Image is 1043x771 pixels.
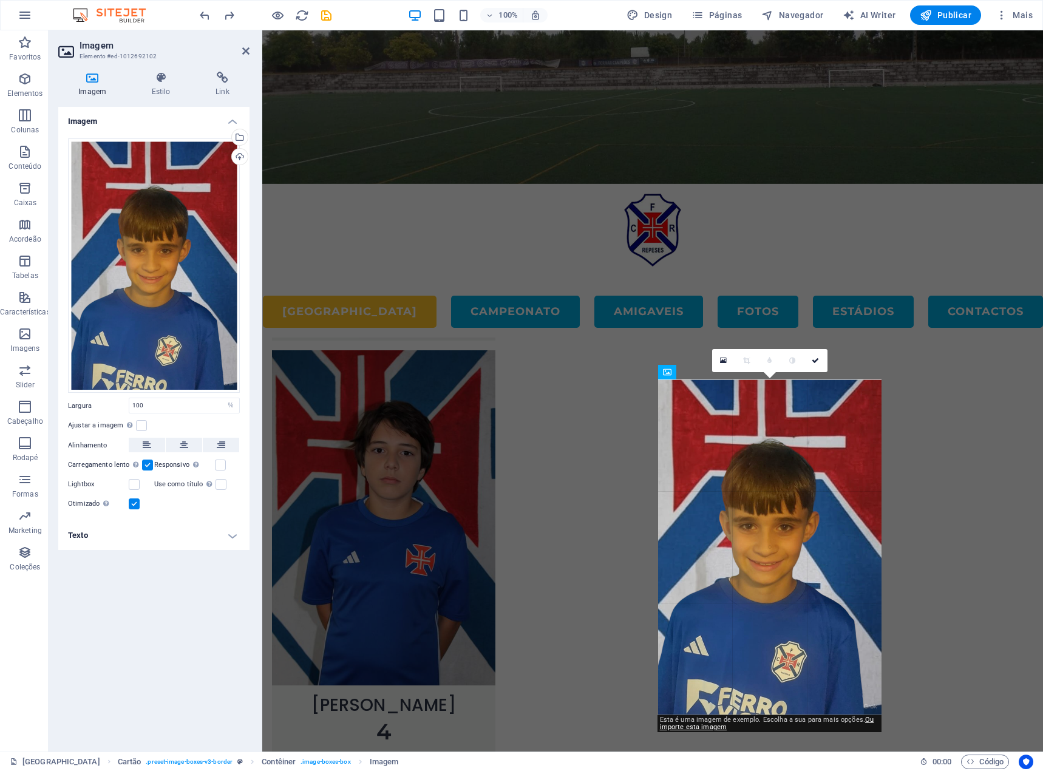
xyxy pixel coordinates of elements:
button: AI Writer [838,5,900,25]
p: Colunas [11,125,39,135]
p: Caixas [14,198,37,208]
label: Use como título [154,477,216,492]
a: Borrão [758,349,781,372]
i: Refazer: Alterar imagem (Ctrl+Y, ⌘+Y) [222,8,236,22]
button: 100% [480,8,523,22]
button: undo [197,8,212,22]
i: Salvar (Ctrl+S) [319,8,333,22]
span: 00 00 [933,755,951,769]
p: Slider [16,380,35,390]
span: . image-boxes-box [301,755,351,769]
h4: Link [195,72,250,97]
i: Recarregar página [295,8,309,22]
span: Publicar [920,9,971,21]
a: Modo de recorte [735,349,758,372]
span: Clique para selecionar. Clique duas vezes para editar [262,755,296,769]
button: redo [222,8,236,22]
span: : [941,757,943,766]
p: Marketing [8,526,42,535]
label: Carregamento lento [68,458,142,472]
a: [GEOGRAPHIC_DATA] [10,755,100,769]
i: Este elemento é uma predefinição personalizável [237,758,243,765]
h4: Texto [58,521,250,550]
p: Coleções [10,562,40,572]
p: Acordeão [9,234,41,244]
span: Navegador [761,9,823,21]
a: Escala de cinza [781,349,804,372]
label: Alinhamento [68,438,129,453]
label: Otimizado [68,497,129,511]
button: Páginas [687,5,747,25]
button: Navegador [756,5,828,25]
img: Editor Logo [70,8,161,22]
p: Favoritos [9,52,41,62]
button: Mais [991,5,1038,25]
span: Clique para selecionar. Clique duas vezes para editar [118,755,141,769]
button: Código [961,755,1009,769]
p: Rodapé [13,453,38,463]
span: Design [627,9,672,21]
label: Lightbox [68,477,129,492]
nav: breadcrumb [118,755,399,769]
h6: Tempo de sessão [920,755,952,769]
span: Código [967,755,1004,769]
a: Selecione arquivos do gerenciador de arquivos, galeria de fotos ou faça upload de arquivo(s) [712,349,735,372]
span: AI Writer [843,9,895,21]
div: Design (Ctrl+Alt+Y) [622,5,677,25]
div: Salvador-P24vi6wKvgzBBgximK8Lxw.jpg [68,138,240,393]
span: Mais [996,9,1033,21]
p: Imagens [10,344,39,353]
p: Elementos [7,89,42,98]
span: Páginas [691,9,742,21]
p: Formas [12,489,38,499]
a: Confirme ( Ctrl ⏎ ) [804,349,827,372]
a: Ou importe esta imagem [660,716,874,731]
span: Clique para selecionar. Clique duas vezes para editar [370,755,399,769]
h3: Elemento #ed-1012692102 [80,51,225,62]
span: . preset-image-boxes-v3-border [146,755,233,769]
button: Publicar [910,5,981,25]
p: Conteúdo [8,161,41,171]
button: Usercentrics [1019,755,1033,769]
label: Ajustar a imagem [68,418,136,433]
h4: Imagem [58,107,250,129]
h6: 100% [498,8,518,22]
i: Ao redimensionar, ajusta automaticamente o nível de zoom para caber no dispositivo escolhido. [530,10,541,21]
h4: Estilo [131,72,195,97]
p: Cabeçalho [7,416,43,426]
h4: Imagem [58,72,131,97]
label: Largura [68,402,129,409]
label: Responsivo [154,458,215,472]
div: Esta é uma imagem de exemplo. Escolha a sua para mais opções. [657,715,882,732]
button: reload [294,8,309,22]
button: save [319,8,333,22]
button: Design [622,5,677,25]
h2: Imagem [80,40,250,51]
p: Tabelas [12,271,38,280]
